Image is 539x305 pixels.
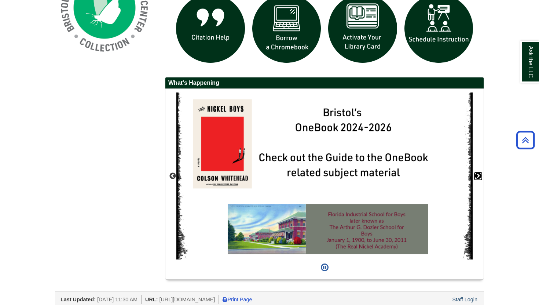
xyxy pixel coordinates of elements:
a: Staff Login [452,297,477,302]
button: Previous [169,173,176,180]
span: [URL][DOMAIN_NAME] [159,297,215,302]
button: Pause [319,259,331,276]
span: URL: [145,297,158,302]
i: Print Page [223,297,227,302]
a: Print Page [223,297,252,302]
span: Last Updated: [60,297,96,302]
span: [DATE] 11:30 AM [97,297,137,302]
button: Next [474,173,482,180]
h2: What's Happening [165,77,484,89]
a: Back to Top [514,135,537,145]
img: The Nickel Boys OneBook [176,92,473,259]
div: This box contains rotating images [176,92,473,259]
